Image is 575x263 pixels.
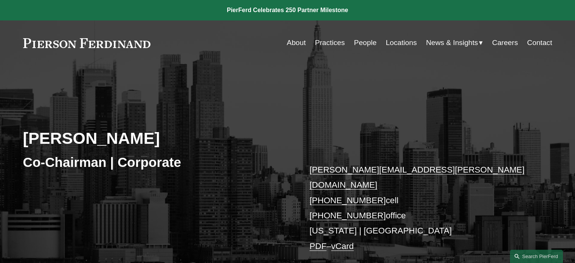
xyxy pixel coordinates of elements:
a: PDF [310,241,327,251]
a: folder dropdown [426,36,483,50]
h3: Co-Chairman | Corporate [23,154,288,171]
a: Practices [315,36,345,50]
a: [PHONE_NUMBER] [310,196,386,205]
a: [PERSON_NAME][EMAIL_ADDRESS][PERSON_NAME][DOMAIN_NAME] [310,165,525,190]
p: cell office [US_STATE] | [GEOGRAPHIC_DATA] – [310,162,530,254]
a: People [354,36,377,50]
a: About [287,36,306,50]
a: [PHONE_NUMBER] [310,211,386,220]
a: Search this site [510,250,563,263]
a: Careers [492,36,518,50]
h2: [PERSON_NAME] [23,128,288,148]
a: Locations [386,36,417,50]
a: Contact [527,36,552,50]
span: News & Insights [426,36,478,50]
a: vCard [331,241,354,251]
